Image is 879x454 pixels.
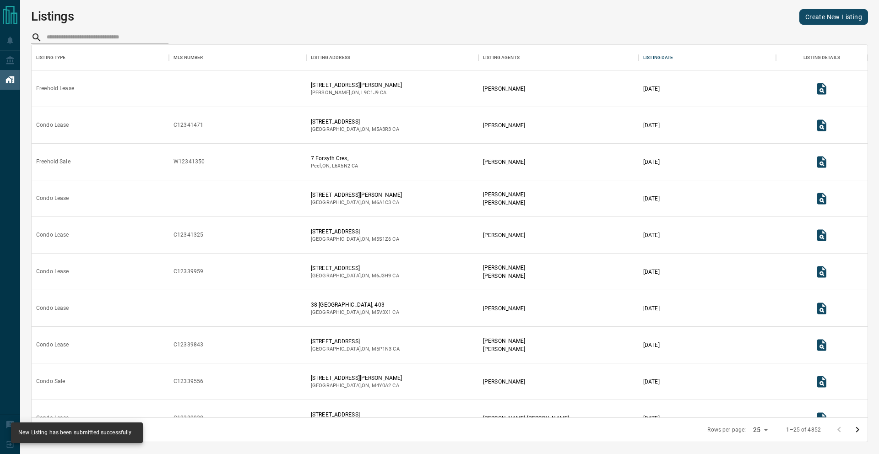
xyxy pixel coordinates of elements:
[803,45,840,70] div: Listing Details
[372,126,391,132] span: m5a3r3
[643,304,660,313] p: [DATE]
[813,226,831,244] button: View Listing Details
[483,345,525,353] p: [PERSON_NAME]
[311,411,399,419] p: [STREET_ADDRESS]
[372,273,391,279] span: m6j3h9
[372,309,391,315] span: m5v3x1
[643,414,660,422] p: [DATE]
[483,121,525,130] p: [PERSON_NAME]
[36,121,69,129] div: Condo Lease
[174,378,203,385] div: C12339556
[311,236,399,243] p: [GEOGRAPHIC_DATA] , ON , CA
[372,236,391,242] span: m5s1z6
[332,163,350,169] span: l6x5n2
[813,336,831,354] button: View Listing Details
[799,9,868,25] a: Create New Listing
[483,199,525,207] p: [PERSON_NAME]
[311,45,350,70] div: Listing Address
[483,85,525,93] p: [PERSON_NAME]
[311,81,402,89] p: [STREET_ADDRESS][PERSON_NAME]
[311,126,399,133] p: [GEOGRAPHIC_DATA] , ON , CA
[311,346,400,353] p: [GEOGRAPHIC_DATA] , ON , CA
[311,191,402,199] p: [STREET_ADDRESS][PERSON_NAME]
[36,341,69,349] div: Condo Lease
[483,378,525,386] p: [PERSON_NAME]
[372,383,391,389] span: m4y0a2
[311,374,402,382] p: [STREET_ADDRESS][PERSON_NAME]
[813,189,831,208] button: View Listing Details
[483,158,525,166] p: [PERSON_NAME]
[483,272,525,280] p: [PERSON_NAME]
[813,80,831,98] button: View Listing Details
[813,116,831,135] button: View Listing Details
[483,414,569,422] p: [PERSON_NAME] [PERSON_NAME]
[813,299,831,318] button: View Listing Details
[707,426,746,434] p: Rows per page:
[483,264,525,272] p: [PERSON_NAME]
[306,45,478,70] div: Listing Address
[643,121,660,130] p: [DATE]
[36,158,71,166] div: Freehold Sale
[749,423,771,437] div: 25
[478,45,639,70] div: Listing Agents
[643,85,660,93] p: [DATE]
[311,162,358,170] p: Peel , ON , CA
[174,341,203,349] div: C12339843
[372,200,391,205] span: m6a1c3
[174,158,205,166] div: W12341350
[174,121,203,129] div: C12341471
[483,337,525,345] p: [PERSON_NAME]
[32,45,169,70] div: Listing Type
[311,154,358,162] p: 7 Forsyth Cres,
[643,195,660,203] p: [DATE]
[311,89,402,97] p: [PERSON_NAME] , ON , CA
[174,414,203,422] div: C12339938
[311,337,400,346] p: [STREET_ADDRESS]
[311,264,399,272] p: [STREET_ADDRESS]
[36,85,74,92] div: Freehold Lease
[311,309,399,316] p: [GEOGRAPHIC_DATA] , ON , CA
[483,231,525,239] p: [PERSON_NAME]
[311,301,399,309] p: 38 [GEOGRAPHIC_DATA], 403
[31,9,74,24] h1: Listings
[311,382,402,389] p: [GEOGRAPHIC_DATA] , ON , CA
[786,426,821,434] p: 1–25 of 4852
[483,190,525,199] p: [PERSON_NAME]
[813,373,831,391] button: View Listing Details
[813,263,831,281] button: View Listing Details
[169,45,306,70] div: MLS Number
[174,231,203,239] div: C12341325
[36,268,69,276] div: Condo Lease
[18,425,132,440] div: New Listing has been submitted successfully
[643,341,660,349] p: [DATE]
[36,304,69,312] div: Condo Lease
[36,195,69,202] div: Condo Lease
[36,231,69,239] div: Condo Lease
[361,90,379,96] span: l9c1j9
[813,153,831,171] button: View Listing Details
[36,414,69,422] div: Condo Lease
[643,378,660,386] p: [DATE]
[174,268,203,276] div: C12339959
[848,421,867,439] button: Go to next page
[372,346,392,352] span: m5p1n3
[643,268,660,276] p: [DATE]
[639,45,776,70] div: Listing Date
[311,118,399,126] p: [STREET_ADDRESS]
[311,199,402,206] p: [GEOGRAPHIC_DATA] , ON , CA
[813,409,831,427] button: View Listing Details
[36,378,65,385] div: Condo Sale
[643,158,660,166] p: [DATE]
[776,45,868,70] div: Listing Details
[311,227,399,236] p: [STREET_ADDRESS]
[643,45,673,70] div: Listing Date
[174,45,203,70] div: MLS Number
[311,272,399,280] p: [GEOGRAPHIC_DATA] , ON , CA
[483,45,520,70] div: Listing Agents
[643,231,660,239] p: [DATE]
[483,304,525,313] p: [PERSON_NAME]
[36,45,66,70] div: Listing Type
